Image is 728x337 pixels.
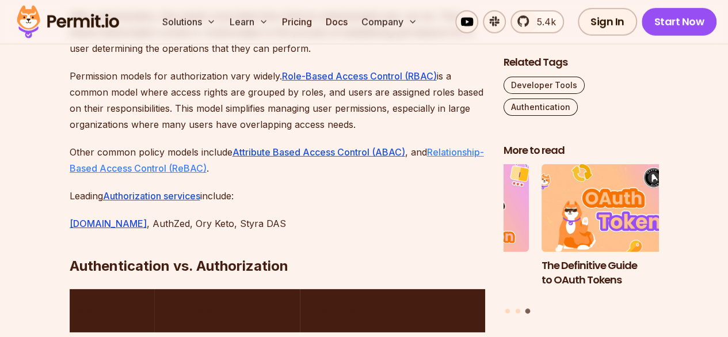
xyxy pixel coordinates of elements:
a: Pricing [277,10,317,33]
h2: Related Tags [504,55,659,70]
button: Go to slide 1 [505,309,510,313]
h3: Best Practices for Authentication and Authorization in API [374,259,529,301]
a: [DOMAIN_NAME] [70,218,147,229]
a: 5.4k [510,10,564,33]
img: Best Practices for Authentication and Authorization in API [374,165,529,252]
a: Developer Tools [504,77,585,94]
li: 2 of 3 [374,165,529,302]
a: Role-Based Access Control (RBAC) [282,70,437,82]
span: 5.4k [530,15,556,29]
button: Solutions [158,10,220,33]
p: Authentication [159,304,295,318]
img: Permit logo [12,2,124,41]
p: Authorization [304,304,481,318]
h2: More to read [504,143,659,158]
img: The Definitive Guide to OAuth Tokens [542,165,697,252]
button: Learn [225,10,273,33]
p: Other common policy models include , and . [70,144,485,176]
button: Go to slide 3 [525,309,531,314]
h2: Authentication vs. Authorization [70,211,485,275]
button: Company [357,10,422,33]
a: Attribute Based Access Control (ABAC) [232,146,405,158]
a: Start Now [642,8,717,36]
div: Posts [504,165,659,316]
p: , AuthZed, Ory Keto, Styra DAS [70,215,485,232]
p: Leading include: [70,188,485,204]
a: Authentication [504,99,578,116]
a: Sign In [578,8,637,36]
p: Permission models for authorization vary widely. is a common model where access rights are groupe... [70,68,485,132]
p: Aspect [74,304,150,318]
a: Docs [321,10,352,33]
h3: The Definitive Guide to OAuth Tokens [542,259,697,287]
li: 3 of 3 [542,165,697,302]
a: Best Practices for Authentication and Authorization in APIBest Practices for Authentication and A... [374,165,529,302]
a: Authorization services [103,190,200,202]
button: Go to slide 2 [516,309,520,313]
